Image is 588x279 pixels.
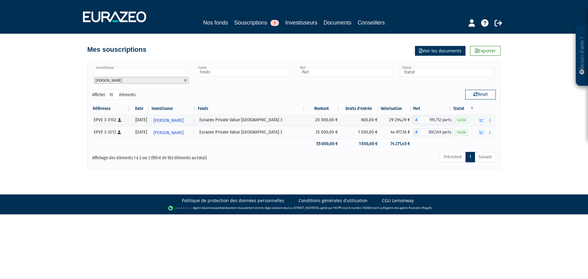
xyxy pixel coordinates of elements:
[419,116,453,124] span: 195,752 parts
[83,11,146,22] img: 1732889491-logotype_eurazeo_blanc_rvb.png
[118,130,121,134] i: [Français] Personne physique
[94,129,129,135] div: EPVE 3-3213
[131,104,151,114] th: Date: activer pour trier la colonne par ordre croissant
[453,104,475,114] th: Statut : activer pour trier la colonne par ordre d&eacute;croissant
[415,46,466,56] a: Voir les documents
[92,104,131,114] th: Référence : activer pour trier la colonne par ordre croissant
[96,78,122,83] span: [PERSON_NAME]
[6,205,582,211] div: - Agent de (établissement de paiement dont le siège social est situé au [STREET_ADDRESS], agréé p...
[306,138,341,149] td: 55 000,00 €
[455,130,468,135] span: Valide
[324,18,352,27] a: Documents
[465,90,496,100] button: Reset
[466,152,475,162] a: 1
[205,206,219,210] a: Lemonway
[105,90,119,100] select: Afficheréléments
[381,138,413,149] td: 74 271,45 €
[199,117,304,123] div: Eurazeo Private Value [GEOGRAPHIC_DATA] 3
[413,128,453,136] div: A - Eurazeo Private Value Europe 3
[381,104,413,114] th: Valorisation: activer pour trier la colonne par ordre croissant
[133,129,149,135] div: [DATE]
[358,18,385,27] a: Conseillers
[151,104,197,114] th: Investisseur: activer pour trier la colonne par ordre croissant
[153,127,183,138] span: [PERSON_NAME]
[382,198,414,204] a: CGU Lemonway
[413,116,419,124] span: A
[383,206,432,210] a: Registre des agents financiers (Regafi)
[306,104,341,114] th: Montant: activer pour trier la colonne par ordre croissant
[341,104,381,114] th: Droits d'entrée: activer pour trier la colonne par ordre croissant
[413,116,453,124] div: A - Eurazeo Private Value Europe 3
[306,126,341,138] td: 35 000,00 €
[118,118,121,122] i: [Français] Personne physique
[168,205,192,211] img: logo-lemonway.png
[413,104,453,114] th: Part: activer pour trier la colonne par ordre croissant
[419,128,453,136] span: 300,549 parts
[151,126,197,138] a: [PERSON_NAME]
[151,114,197,126] a: [PERSON_NAME]
[92,90,136,100] label: Afficher éléments
[94,117,129,123] div: EPVE 3-3102
[270,20,279,26] span: 1
[306,114,341,126] td: 20 000,00 €
[341,126,381,138] td: 1 050,00 €
[579,28,586,83] p: Besoin d'aide ?
[203,18,228,27] a: Nos fonds
[455,117,468,123] span: Valide
[470,46,501,56] a: Exporter
[381,114,413,126] td: 29 294,29 €
[234,18,279,28] a: Souscriptions1
[341,138,381,149] td: 1 650,00 €
[341,114,381,126] td: 600,00 €
[299,198,367,204] a: Conditions générales d'utilisation
[193,127,195,138] i: Voir l'investisseur
[381,126,413,138] td: 44 977,16 €
[197,104,306,114] th: Fonds: activer pour trier la colonne par ordre croissant
[92,151,255,161] div: Affichage des éléments 1 à 2 sur 2 (filtré de 563 éléments au total)
[199,129,304,135] div: Eurazeo Private Value [GEOGRAPHIC_DATA] 3
[133,117,149,123] div: [DATE]
[182,198,284,204] a: Politique de protection des données personnelles
[153,115,183,126] span: [PERSON_NAME]
[285,18,317,27] a: Investisseurs
[193,115,195,126] i: Voir l'investisseur
[413,128,419,136] span: A
[87,46,146,53] h4: Mes souscriptions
